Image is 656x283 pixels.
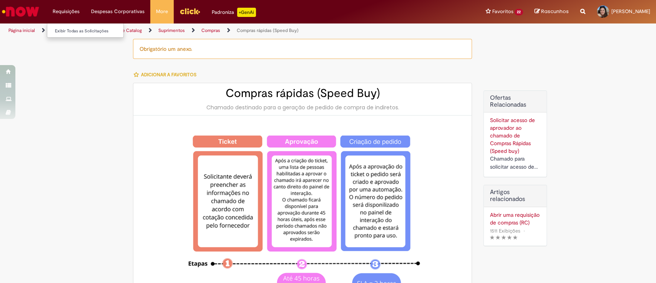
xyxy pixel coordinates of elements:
[179,5,200,17] img: click_logo_yellow_360x200.png
[490,95,541,108] h2: Ofertas Relacionadas
[521,226,526,236] span: •
[490,155,541,171] div: Chamado para solicitar acesso de aprovador ao ticket de Speed buy
[53,8,80,15] span: Requisições
[237,27,299,33] a: Compras rápidas (Speed Buy)
[47,23,124,38] ul: Requisições
[201,27,220,33] a: Compras
[492,8,513,15] span: Favoritos
[141,104,464,111] div: Chamado destinado para a geração de pedido de compra de indiretos.
[535,8,569,15] a: Rascunhos
[141,87,464,100] h2: Compras rápidas (Speed Buy)
[156,8,168,15] span: More
[212,8,256,17] div: Padroniza
[133,39,472,59] div: Obrigatório um anexo.
[515,9,523,15] span: 22
[1,4,40,19] img: ServiceNow
[483,90,547,177] div: Ofertas Relacionadas
[6,23,432,38] ul: Trilhas de página
[490,228,520,234] span: 1511 Exibições
[237,8,256,17] p: +GenAi
[141,72,196,78] span: Adicionar a Favoritos
[611,8,650,15] span: [PERSON_NAME]
[490,189,541,203] h3: Artigos relacionados
[91,8,144,15] span: Despesas Corporativas
[109,27,142,33] a: Service Catalog
[8,27,35,33] a: Página inicial
[490,117,535,154] a: Solicitar acesso de aprovador ao chamado de Compras Rápidas (Speed buy)
[133,67,200,83] button: Adicionar a Favoritos
[490,211,541,226] a: Abrir uma requisição de compras (RC)
[158,27,185,33] a: Suprimentos
[541,8,569,15] span: Rascunhos
[47,27,132,35] a: Exibir Todas as Solicitações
